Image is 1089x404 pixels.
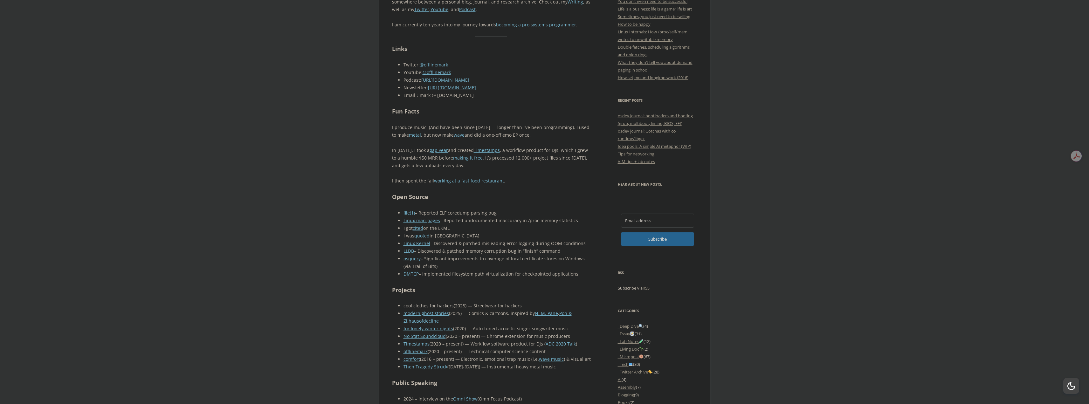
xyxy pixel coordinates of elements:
[618,21,651,27] a: How to be happy
[434,178,504,184] a: working at a fast food restaurant
[618,383,697,391] li: (7)
[539,356,564,362] a: wave music
[618,307,697,315] h3: Categories
[403,76,591,84] li: Podcast:
[454,132,465,138] a: wave
[403,341,430,347] a: Timestamps
[453,396,478,402] a: Omni Show
[403,270,591,278] li: – Implemented filesystem path virtualization for checkpointed applications
[618,392,634,398] a: Blogging
[403,248,414,254] a: LLDB
[618,6,692,12] a: Life is a business; life is a game; life is art
[403,310,449,316] a: modern ghost stories
[496,22,576,28] a: becoming a pro systems programmer
[431,6,448,12] a: Youtube
[403,340,591,348] li: (2020 – present) — Workflow software product for DJs ( )
[618,128,676,141] a: osdev journal: Gotchas with cc-runtime/libgcc
[639,354,643,359] img: 🍪
[618,377,622,382] a: AI
[403,302,591,310] li: (2025) — Streetwear for hackers
[430,147,448,153] a: gap year
[618,331,635,337] a: _Essay
[618,346,644,352] a: _Living Doc
[403,240,430,246] a: Linux Kernel
[421,77,469,83] a: [URL][DOMAIN_NAME]
[392,21,591,29] p: I am currently ten years into my journey towards .
[618,323,644,329] a: _Deep Dive
[618,345,697,353] li: (2)
[414,6,429,12] a: Twitter
[403,325,591,332] li: (2020) — Auto-tuned acoustic singer-songwriter music
[621,232,694,246] button: Subscribe
[618,376,697,383] li: (4)
[392,378,591,387] h2: Public Speaking
[403,364,447,370] a: Then Tragedy Struck
[403,348,591,355] li: (2020 – present) — Technical computer science content
[629,362,633,366] img: 💻
[403,395,591,403] li: 2024 – Interview on the (OmniFocus Podcast)
[618,353,697,360] li: (67)
[392,107,591,116] h2: Fun Facts
[618,354,644,359] a: _Micropost
[618,113,693,126] a: osdev journal: bootloaders and booting (grub, multiboot, limine, BIOS, EFI)
[618,391,697,399] li: (9)
[403,224,591,232] li: I got on the LKML
[403,92,591,99] li: Email：mark @ [DOMAIN_NAME]
[409,132,421,138] a: metal
[618,284,697,292] p: Subscribe via
[403,256,421,262] a: osquery
[392,124,591,139] p: I produce music. (And have been since [DATE] — longer than I’ve been programming). I used to make...
[403,303,454,309] a: cool clothes for hackers
[414,233,430,239] a: quoted
[413,225,423,231] a: cited
[618,369,653,375] a: _Twitter Archive
[618,330,697,338] li: (31)
[618,322,697,330] li: (4)
[618,29,687,42] a: Linux Internals: How /proc/self/mem writes to unwritable memory
[403,232,591,240] li: I was in [GEOGRAPHIC_DATA]
[409,318,439,324] a: hausofdecline
[414,248,561,254] span: – Discovered & patched memory corruption bug in “finish” command
[392,177,591,185] p: I then spent the fall .
[639,339,643,343] img: 🧪
[618,384,636,390] a: Assembly
[621,214,694,228] input: Email address
[403,217,591,224] li: – Reported undocumented inaccuracy in /proc memory statistics
[403,217,440,223] a: Linux man-pages
[403,255,591,270] li: – Significant improvements to coverage of local certificate stores on Windows (via Trail of Bits)
[459,6,476,12] a: Podcast
[643,285,650,291] a: RSS
[618,269,697,277] h3: RSS
[403,363,591,371] li: ([DATE]-[DATE]) — Instrumental heavy metal music
[618,181,697,188] h3: Hear about new posts:
[618,360,697,368] li: (30)
[403,84,591,92] li: Newsletter:
[403,210,415,216] a: file(1)
[639,324,643,328] img: 🔍
[403,69,591,76] li: Youtube:
[420,62,448,68] a: @offlinemark
[453,155,483,161] a: making it free
[403,355,591,363] li: (2016 – present) — Electronic, emotional trap music (i.e. ) & Visual art
[618,143,691,149] a: Idea pools: A simple AI metaphor (WIP)
[392,285,591,295] h2: Projects
[639,347,643,351] img: 🌱
[428,85,476,91] a: [URL][DOMAIN_NAME]
[618,159,655,164] a: VIM tips + lab notes
[403,310,591,325] li: (2025) — Comics & cartoons, inspired by , ,
[535,310,558,316] a: N. M. Pane
[403,61,591,69] li: Twitter:
[618,59,693,73] a: What they don’t tell you about demand paging in school
[403,333,446,339] a: No Stat Soundcloud
[403,310,572,324] a: Pon & Zi
[648,370,652,374] img: 🐤
[392,192,591,202] h2: Open Source
[403,271,419,277] a: DMTCP
[618,339,644,344] a: _Lab Notes
[403,356,420,362] a: comfort
[618,44,691,58] a: Double fetches, scheduling algorithms, and onion rings
[392,147,591,169] p: In [DATE], I took a and created , a workflow product for DJs, which I grew to a humble $50 MRR be...
[630,332,634,336] img: 📝
[403,332,591,340] li: (2020 – present) — Chrome extension for music producers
